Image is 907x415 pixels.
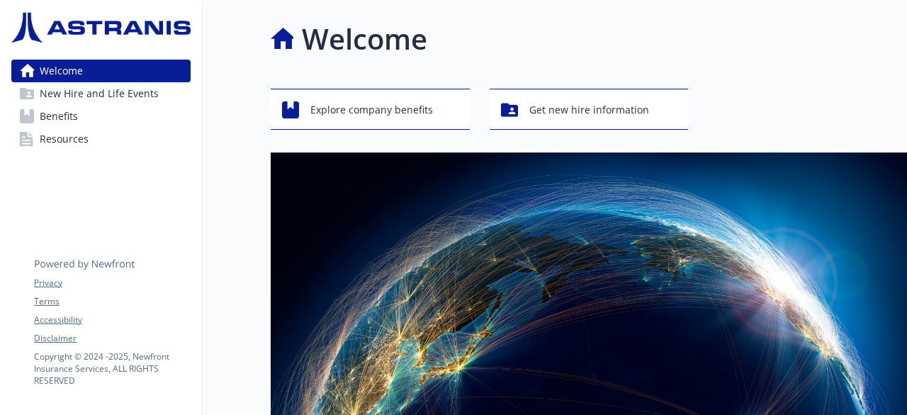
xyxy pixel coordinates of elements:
a: Privacy [34,277,190,289]
a: Terms [34,295,190,308]
a: Resources [11,128,191,150]
a: Disclaimer [34,332,190,345]
span: Resources [40,128,89,150]
a: Benefits [11,105,191,128]
a: Accessibility [34,314,190,326]
span: New Hire and Life Events [40,82,159,105]
span: Benefits [40,105,78,128]
span: Get new hire information [529,96,649,123]
p: Copyright © 2024 - 2025 , Newfront Insurance Services, ALL RIGHTS RESERVED [34,350,190,387]
button: Explore company benefits [271,89,470,130]
h1: Welcome [302,18,427,60]
a: Welcome [11,60,191,82]
span: Explore company benefits [310,96,433,123]
a: New Hire and Life Events [11,82,191,105]
span: Welcome [40,60,83,82]
button: Get new hire information [490,89,689,130]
